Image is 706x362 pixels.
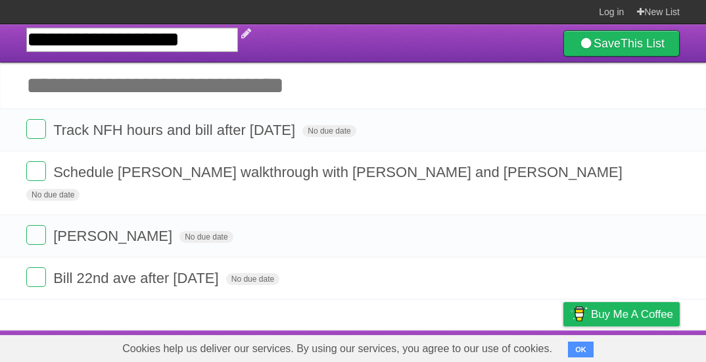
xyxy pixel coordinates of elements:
span: Schedule [PERSON_NAME] walkthrough with [PERSON_NAME] and [PERSON_NAME] [53,164,626,180]
span: [PERSON_NAME] [53,228,176,244]
a: Terms [502,334,530,359]
label: Done [26,161,46,181]
img: Buy me a coffee [570,303,588,325]
a: Privacy [546,334,580,359]
a: About [388,334,416,359]
span: No due date [26,189,80,201]
button: OK [568,342,594,357]
span: No due date [226,273,279,285]
a: Suggest a feature [597,334,680,359]
a: Developers [432,334,485,359]
a: SaveThis List [563,30,680,57]
b: This List [621,37,665,50]
span: No due date [302,125,356,137]
a: Buy me a coffee [563,302,680,326]
span: No due date [179,231,233,243]
span: Buy me a coffee [591,303,673,326]
label: Done [26,225,46,245]
span: Cookies help us deliver our services. By using our services, you agree to our use of cookies. [109,336,565,362]
span: Bill 22nd ave after [DATE] [53,270,222,286]
label: Done [26,267,46,287]
label: Done [26,119,46,139]
span: Track NFH hours and bill after [DATE] [53,122,298,138]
